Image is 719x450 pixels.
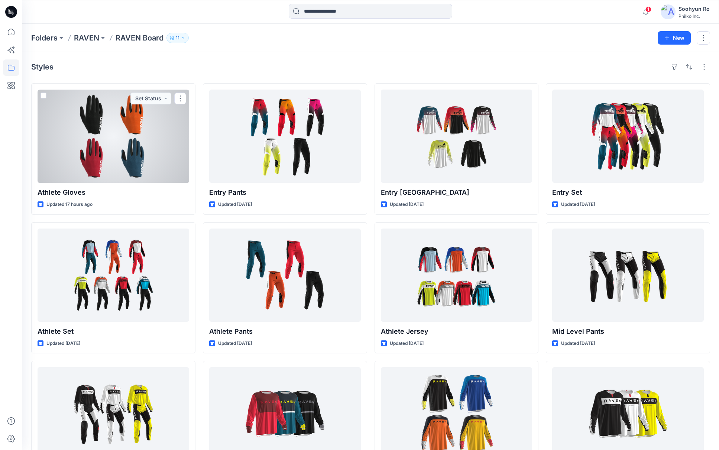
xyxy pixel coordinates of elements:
p: 11 [176,34,179,42]
a: Athlete Gloves [38,90,189,183]
p: Updated [DATE] [561,201,595,208]
img: avatar [661,4,676,19]
p: Athlete Jersey [381,326,532,337]
p: Updated [DATE] [561,340,595,347]
p: Updated [DATE] [46,340,80,347]
p: Updated [DATE] [390,340,424,347]
span: 1 [645,6,651,12]
p: Updated [DATE] [218,201,252,208]
a: Mid Level Pants [552,229,704,322]
p: Updated 17 hours ago [46,201,93,208]
p: Entry [GEOGRAPHIC_DATA] [381,187,532,198]
button: New [658,31,691,45]
p: Athlete Pants [209,326,361,337]
h4: Styles [31,62,54,71]
p: Athlete Gloves [38,187,189,198]
p: Updated [DATE] [390,201,424,208]
a: Folders [31,33,58,43]
a: Athlete Jersey [381,229,532,322]
a: Entry Set [552,90,704,183]
p: Mid Level Pants [552,326,704,337]
p: Entry Set [552,187,704,198]
p: Athlete Set [38,326,189,337]
p: Entry Pants [209,187,361,198]
button: 11 [166,33,189,43]
a: Entry Jersey [381,90,532,183]
a: Entry Pants [209,90,361,183]
p: RAVEN Board [116,33,163,43]
div: Philko Inc. [678,13,710,19]
a: Athlete Set [38,229,189,322]
div: Soohyun Ro [678,4,710,13]
a: Athlete Pants [209,229,361,322]
a: RAVEN [74,33,99,43]
p: Updated [DATE] [218,340,252,347]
